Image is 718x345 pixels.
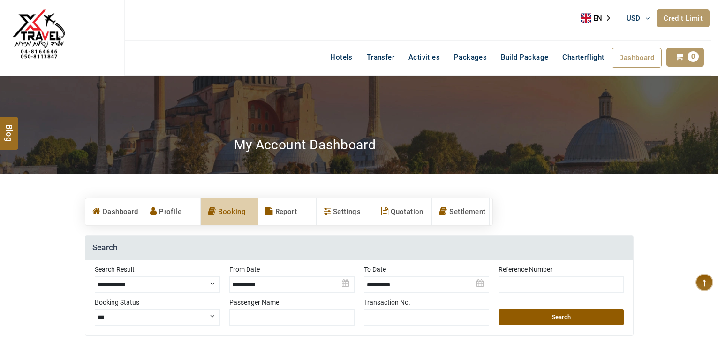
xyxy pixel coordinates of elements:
[234,137,376,153] h2: My Account Dashboard
[201,198,258,225] a: Booking
[95,265,220,274] label: Search Result
[499,309,624,325] button: Search
[374,198,431,225] a: Quotation
[364,298,489,307] label: Transaction No.
[581,11,617,25] a: EN
[447,48,494,67] a: Packages
[494,48,555,67] a: Build Package
[229,298,355,307] label: Passenger Name
[95,298,220,307] label: Booking Status
[581,11,617,25] aside: Language selected: English
[85,236,633,260] h4: Search
[360,48,401,67] a: Transfer
[432,198,489,225] a: Settlement
[660,286,718,331] iframe: chat widget
[499,265,624,274] label: Reference Number
[666,48,704,67] a: 0
[401,48,447,67] a: Activities
[657,9,710,27] a: Credit Limit
[555,48,611,67] a: Charterflight
[317,198,374,225] a: Settings
[7,4,70,68] img: The Royal Line Holidays
[85,198,143,225] a: Dashboard
[581,11,617,25] div: Language
[143,198,200,225] a: Profile
[619,54,655,62] span: Dashboard
[3,124,15,132] span: Blog
[562,53,604,61] span: Charterflight
[258,198,316,225] a: Report
[627,14,641,23] span: USD
[688,51,699,62] span: 0
[323,48,359,67] a: Hotels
